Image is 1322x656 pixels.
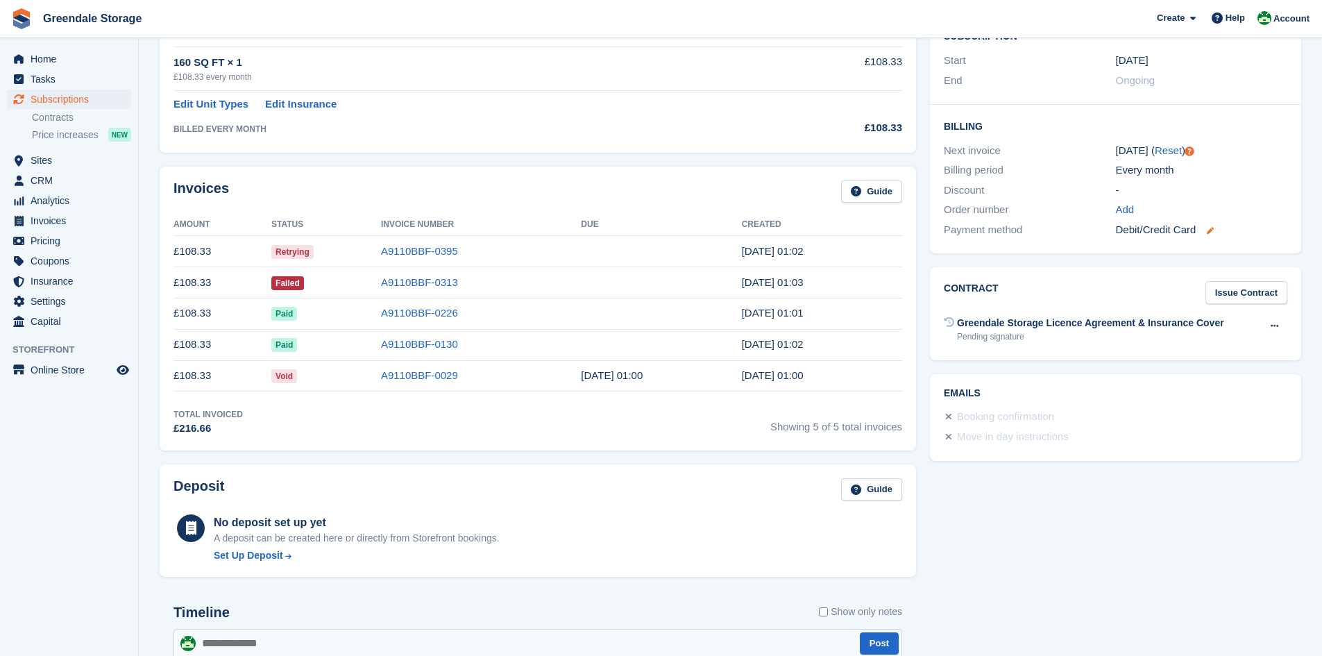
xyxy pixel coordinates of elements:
[31,151,114,170] span: Sites
[1205,281,1287,304] a: Issue Contract
[1116,53,1149,69] time: 2025-04-25 00:00:00 UTC
[957,429,1069,446] div: Move in day instructions
[173,267,271,298] td: £108.33
[173,605,230,621] h2: Timeline
[11,8,32,29] img: stora-icon-8386f47178a22dfd0bd8f6a31ec36ba5ce8667c1dd55bd0f319d3a0aa187defe.svg
[841,180,902,203] a: Guide
[944,143,1115,159] div: Next invoice
[381,245,458,257] a: A9110BBF-0395
[214,531,500,546] p: A deposit can be created here or directly from Storefront bookings.
[742,214,902,236] th: Created
[108,128,131,142] div: NEW
[271,276,304,290] span: Failed
[381,338,458,350] a: A9110BBF-0130
[37,7,147,30] a: Greendale Storage
[742,276,804,288] time: 2025-07-25 00:03:12 UTC
[7,251,131,271] a: menu
[1226,11,1245,25] span: Help
[1116,222,1287,238] div: Debit/Credit Card
[944,119,1287,133] h2: Billing
[173,298,271,329] td: £108.33
[381,276,458,288] a: A9110BBF-0313
[31,211,114,230] span: Invoices
[32,127,131,142] a: Price increases NEW
[944,183,1115,199] div: Discount
[31,360,114,380] span: Online Store
[271,338,297,352] span: Paid
[173,329,271,360] td: £108.33
[765,120,902,136] div: £108.33
[1183,145,1196,158] div: Tooltip anchor
[173,214,271,236] th: Amount
[7,231,131,251] a: menu
[7,292,131,311] a: menu
[31,69,114,89] span: Tasks
[180,636,196,651] img: Jon
[1273,12,1310,26] span: Account
[7,211,131,230] a: menu
[841,478,902,501] a: Guide
[742,307,804,319] time: 2025-06-25 00:01:53 UTC
[115,362,131,378] a: Preview store
[271,369,297,383] span: Void
[742,369,804,381] time: 2025-04-25 00:00:42 UTC
[173,71,765,83] div: £108.33 every month
[819,605,902,619] label: Show only notes
[944,222,1115,238] div: Payment method
[7,360,131,380] a: menu
[31,231,114,251] span: Pricing
[944,73,1115,89] div: End
[1116,74,1155,86] span: Ongoing
[1116,162,1287,178] div: Every month
[381,307,458,319] a: A9110BBF-0226
[173,180,229,203] h2: Invoices
[214,514,500,531] div: No deposit set up yet
[173,478,224,501] h2: Deposit
[381,369,458,381] a: A9110BBF-0029
[1257,11,1271,25] img: Jon
[7,171,131,190] a: menu
[742,245,804,257] time: 2025-08-25 00:02:04 UTC
[173,96,248,112] a: Edit Unit Types
[31,251,114,271] span: Coupons
[7,151,131,170] a: menu
[819,605,828,619] input: Show only notes
[944,202,1115,218] div: Order number
[1116,143,1287,159] div: [DATE] ( )
[1116,183,1287,199] div: -
[7,191,131,210] a: menu
[12,343,138,357] span: Storefront
[31,191,114,210] span: Analytics
[32,111,131,124] a: Contracts
[770,408,902,437] span: Showing 5 of 5 total invoices
[31,171,114,190] span: CRM
[7,271,131,291] a: menu
[957,316,1224,330] div: Greendale Storage Licence Agreement & Insurance Cover
[173,408,243,421] div: Total Invoiced
[581,214,741,236] th: Due
[381,214,581,236] th: Invoice Number
[173,360,271,392] td: £108.33
[860,632,899,655] button: Post
[944,281,999,304] h2: Contract
[765,47,902,90] td: £108.33
[271,307,297,321] span: Paid
[1116,202,1135,218] a: Add
[7,69,131,89] a: menu
[173,236,271,267] td: £108.33
[7,49,131,69] a: menu
[944,388,1287,399] h2: Emails
[173,123,765,135] div: BILLED EVERY MONTH
[31,271,114,291] span: Insurance
[7,312,131,331] a: menu
[173,421,243,437] div: £216.66
[31,292,114,311] span: Settings
[271,214,381,236] th: Status
[271,245,314,259] span: Retrying
[1157,11,1185,25] span: Create
[7,90,131,109] a: menu
[32,128,99,142] span: Price increases
[944,162,1115,178] div: Billing period
[173,55,765,71] div: 160 SQ FT × 1
[944,53,1115,69] div: Start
